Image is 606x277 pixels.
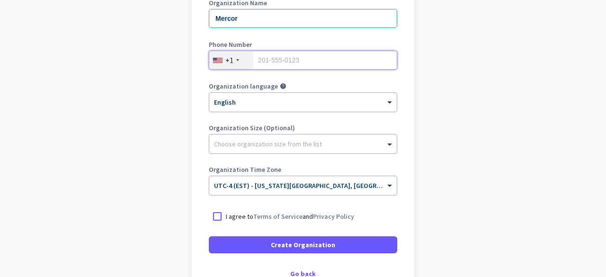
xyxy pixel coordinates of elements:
[226,212,354,221] p: I agree to and
[209,166,397,173] label: Organization Time Zone
[253,212,303,221] a: Terms of Service
[313,212,354,221] a: Privacy Policy
[209,51,397,70] input: 201-555-0123
[209,83,278,89] label: Organization language
[209,41,397,48] label: Phone Number
[209,270,397,277] div: Go back
[271,240,335,250] span: Create Organization
[225,55,233,65] div: +1
[209,9,397,28] input: What is the name of your organization?
[280,83,286,89] i: help
[209,125,397,131] label: Organization Size (Optional)
[209,236,397,253] button: Create Organization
